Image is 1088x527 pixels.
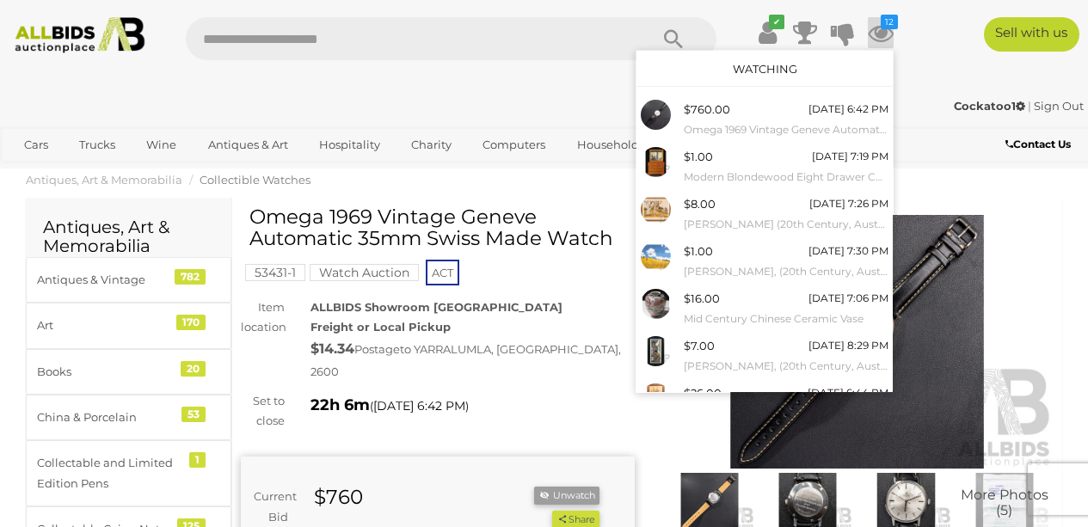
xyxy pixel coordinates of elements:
[684,339,715,352] span: $7.00
[684,357,888,376] small: [PERSON_NAME], (20th Century, Australian), [DEMOGRAPHIC_DATA] Splendor (With Design by [PERSON_NA...
[310,320,451,334] strong: Freight or Local Pickup
[868,17,894,48] a: 12
[954,99,1025,113] strong: Cockatoo1
[684,120,888,139] small: Omega 1969 Vintage Geneve Automatic 35mm Swiss Made Watch
[197,131,299,159] a: Antiques & Art
[43,218,214,255] h2: Antiques, Art & Memorabilia
[79,159,224,187] a: [GEOGRAPHIC_DATA]
[684,168,888,187] small: Modern Blondewood Eight Drawer Chest with Mirrored Back
[809,194,888,213] div: [DATE] 7:26 PM
[636,143,893,190] a: $1.00 [DATE] 7:19 PM Modern Blondewood Eight Drawer Chest with Mirrored Back
[26,395,231,440] a: China & Porcelain 53
[954,99,1028,113] a: Cockatoo1
[37,453,179,493] div: Collectable and Limited Edition Pens
[566,131,650,159] a: Household
[641,147,671,177] img: 53780-20a.JPG
[310,300,562,314] strong: ALLBIDS Showroom [GEOGRAPHIC_DATA]
[68,131,126,159] a: Trucks
[684,309,888,328] small: Mid Century Chinese Ceramic Vase
[812,147,888,166] div: [DATE] 7:19 PM
[310,342,621,378] span: to YARRALUMLA, [GEOGRAPHIC_DATA], 2600
[135,131,187,159] a: Wine
[189,452,206,468] div: 1
[310,340,354,357] strong: $14.34
[26,349,231,395] a: Books 20
[8,17,151,53] img: Allbids.com.au
[310,337,634,382] div: Postage
[26,440,231,506] a: Collectable and Limited Edition Pens 1
[733,62,797,76] a: Watching
[641,242,671,272] img: 54065-1a.jpg
[684,386,722,400] span: $26.00
[249,206,630,250] h1: Omega 1969 Vintage Geneve Automatic 35mm Swiss Made Watch
[684,150,713,163] span: $1.00
[636,332,893,379] a: $7.00 [DATE] 8:29 PM [PERSON_NAME], (20th Century, Australian), [DEMOGRAPHIC_DATA] Splendor (With...
[1034,99,1084,113] a: Sign Out
[636,237,893,285] a: $1.00 [DATE] 7:30 PM [PERSON_NAME], (20th Century, Australian), [PERSON_NAME][GEOGRAPHIC_DATA] Ne...
[769,15,784,29] i: ✔
[630,17,716,60] button: Search
[808,242,888,260] div: [DATE] 7:30 PM
[684,197,716,211] span: $8.00
[370,399,469,413] span: ( )
[636,379,893,426] a: $26.00 [DATE] 6:44 PM [PERSON_NAME] (19th Century), Orchids, Original Antique Oil on Canvas Cloth...
[1005,138,1071,150] b: Contact Us
[471,131,556,159] a: Computers
[37,270,179,290] div: Antiques & Vintage
[641,194,671,224] img: 54099-5a.jpg
[228,297,298,338] div: Item location
[373,398,465,414] span: [DATE] 6:42 PM
[1005,135,1075,154] a: Contact Us
[26,303,231,348] a: Art 170
[37,316,179,335] div: Art
[641,289,671,319] img: 53933-74a.JPG
[314,485,363,509] strong: $760
[534,487,599,505] button: Unwatch
[245,266,305,279] a: 53431-1
[176,315,206,330] div: 170
[37,408,179,427] div: China & Porcelain
[181,407,206,422] div: 53
[636,95,893,143] a: $760.00 [DATE] 6:42 PM Omega 1969 Vintage Geneve Automatic 35mm Swiss Made Watch
[641,100,671,130] img: 53431-1a.jpg
[684,262,888,281] small: [PERSON_NAME], (20th Century, Australian), [PERSON_NAME][GEOGRAPHIC_DATA] Near [PERSON_NAME] (201...
[808,336,888,355] div: [DATE] 8:29 PM
[181,361,206,377] div: 20
[308,131,391,159] a: Hospitality
[13,131,59,159] a: Cars
[684,291,720,305] span: $16.00
[636,285,893,332] a: $16.00 [DATE] 7:06 PM Mid Century Chinese Ceramic Vase
[200,173,310,187] a: Collectible Watches
[310,266,419,279] a: Watch Auction
[684,102,730,116] span: $760.00
[26,173,182,187] a: Antiques, Art & Memorabilia
[684,244,713,258] span: $1.00
[881,15,898,29] i: 12
[534,487,599,505] li: Unwatch this item
[1028,99,1031,113] span: |
[310,264,419,281] mark: Watch Auction
[808,383,888,402] div: [DATE] 6:44 PM
[26,257,231,303] a: Antiques & Vintage 782
[808,100,888,119] div: [DATE] 6:42 PM
[400,131,463,159] a: Charity
[961,488,1048,518] span: More Photos (5)
[241,487,301,527] div: Current Bid
[426,260,459,285] span: ACT
[245,264,305,281] mark: 53431-1
[175,269,206,285] div: 782
[228,391,298,432] div: Set to close
[636,190,893,237] a: $8.00 [DATE] 7:26 PM [PERSON_NAME] (20th Century, Australian), Landscape - Gumtrees in [GEOGRAPHI...
[13,159,71,187] a: Sports
[984,17,1079,52] a: Sell with us
[37,362,179,382] div: Books
[641,383,671,414] img: 53914-22a.jpg
[641,336,671,366] img: 53528-12a.jpg
[754,17,780,48] a: ✔
[808,289,888,308] div: [DATE] 7:06 PM
[310,395,370,414] strong: 22h 6m
[684,215,888,234] small: [PERSON_NAME] (20th Century, Australian), Landscape - Gumtrees in [GEOGRAPHIC_DATA], Vintage Orig...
